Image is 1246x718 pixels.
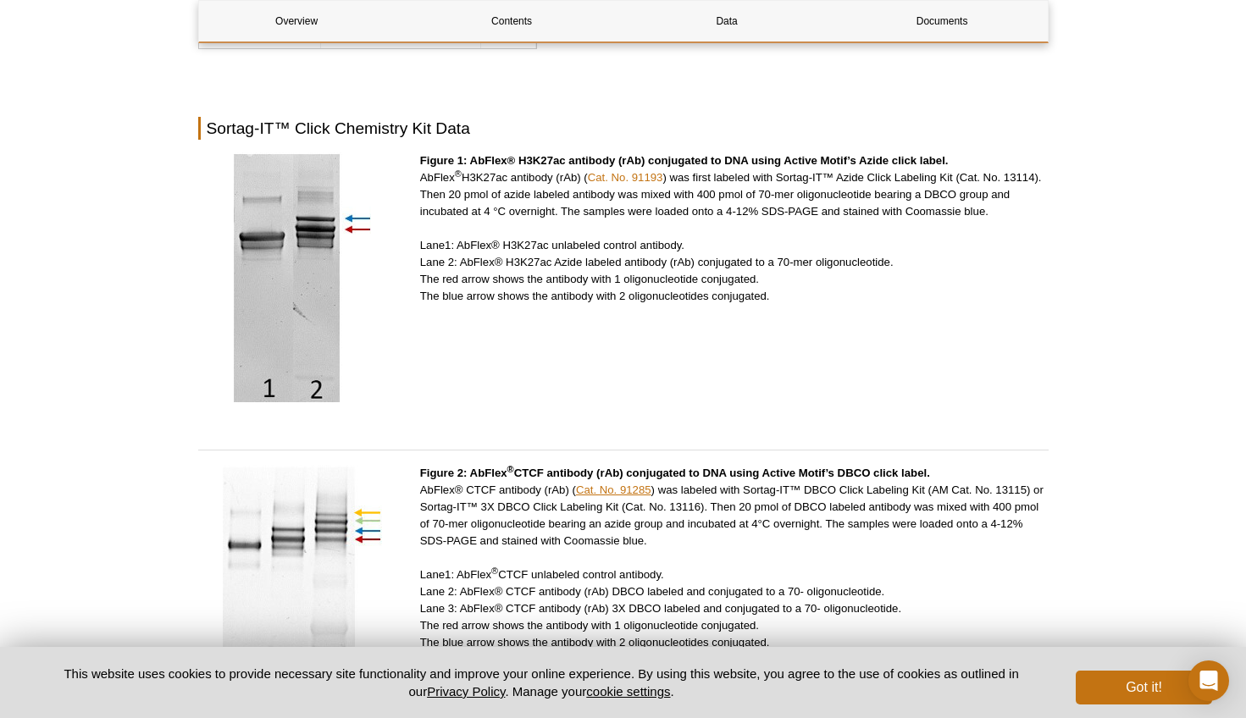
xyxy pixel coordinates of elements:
[223,465,382,677] img: PCR analysis showing specific enrichment from low abundance target proteins
[1188,660,1229,701] div: Open Intercom Messenger
[420,467,930,479] strong: Figure 2: AbFlex CTCF antibody (rAb) conjugated to DNA using Active Motif’s DBCO click label.
[414,1,610,41] a: Contents
[586,684,670,699] button: cookie settings
[420,465,1049,685] p: AbFlex® CTCF antibody (rAb) ( ) was labeled with Sortag-IT™ DBCO Click Labeling Kit (AM Cat. No. ...
[198,117,1049,140] h2: Sortag-IT™ Click Chemistry Kit Data
[491,566,498,576] sup: ®
[507,464,514,474] sup: ®
[1076,671,1211,704] button: Got it!
[576,483,651,496] a: Cat. No. 91285
[588,171,663,184] a: Cat. No. 91193
[234,152,371,402] img: PCR analysis showing specific enrichment from low abundance target proteins
[629,1,825,41] a: Data
[199,1,395,41] a: Overview
[845,1,1040,41] a: Documents
[420,152,1049,305] p: AbFlex H3K27ac antibody (rAb) ( ) was first labeled with Sortag-IT™ Azide Click Labeling Kit (Cat...
[455,168,462,179] sup: ®
[427,684,505,699] a: Privacy Policy
[35,665,1049,700] p: This website uses cookies to provide necessary site functionality and improve your online experie...
[420,154,949,167] strong: Figure 1: AbFlex® H3K27ac antibody (rAb) conjugated to DNA using Active Motif’s Azide click label.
